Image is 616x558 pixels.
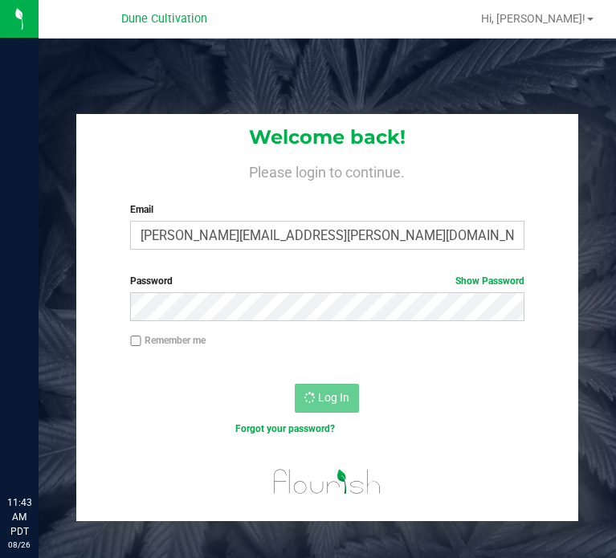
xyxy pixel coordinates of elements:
[481,12,585,25] span: Hi, [PERSON_NAME]!
[235,423,335,434] a: Forgot your password?
[130,333,206,348] label: Remember me
[121,12,207,26] span: Dune Cultivation
[7,495,31,539] p: 11:43 AM PDT
[130,202,524,217] label: Email
[264,453,390,511] img: flourish_logo.svg
[7,539,31,551] p: 08/26
[130,336,141,347] input: Remember me
[76,127,577,148] h1: Welcome back!
[130,275,173,287] span: Password
[295,384,359,413] button: Log In
[455,275,524,287] a: Show Password
[76,161,577,180] h4: Please login to continue.
[318,391,349,404] span: Log In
